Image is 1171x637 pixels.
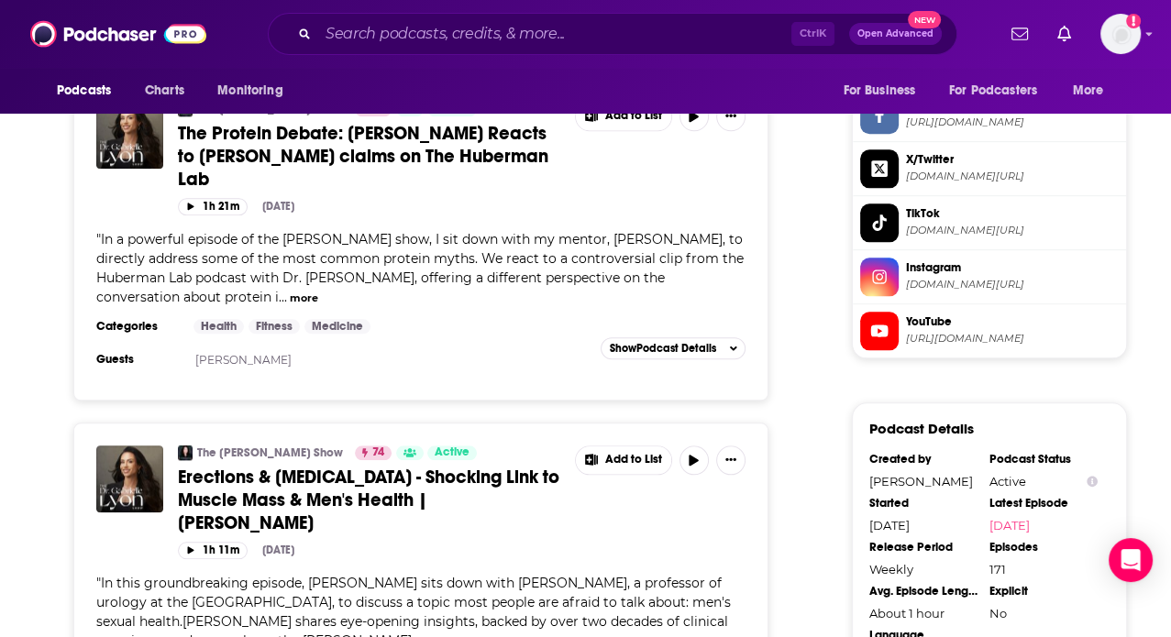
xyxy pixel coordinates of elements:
[133,73,195,108] a: Charts
[193,319,244,334] a: Health
[869,540,978,555] div: Release Period
[249,319,300,334] a: Fitness
[849,23,942,45] button: Open AdvancedNew
[576,446,671,474] button: Show More Button
[949,78,1037,104] span: For Podcasters
[908,11,941,28] span: New
[937,73,1064,108] button: open menu
[290,291,318,306] button: more
[989,540,1098,555] div: Episodes
[318,19,791,49] input: Search podcasts, credits, & more...
[869,606,978,621] div: About 1 hour
[355,445,392,460] a: 74
[906,259,1119,276] span: Instagram
[96,231,744,305] span: In a powerful episode of the [PERSON_NAME] show, I sit down with my mentor, [PERSON_NAME], to dir...
[906,151,1119,168] span: X/Twitter
[830,73,938,108] button: open menu
[262,200,294,213] div: [DATE]
[906,278,1119,291] span: instagram.com/drgabriellelyon
[860,258,1119,296] a: Instagram[DOMAIN_NAME][URL]
[1087,475,1098,489] button: Show Info
[96,102,163,169] img: The Protein Debate: Dr. Layman Reacts to Dr. Gardner's claims on The Huberman Lab
[860,95,1119,134] a: Facebook[URL][DOMAIN_NAME]
[304,319,370,334] a: Medicine
[96,231,744,305] span: "
[30,16,206,51] img: Podchaser - Follow, Share and Rate Podcasts
[869,420,974,437] h3: Podcast Details
[195,353,292,367] a: [PERSON_NAME]
[869,562,978,577] div: Weekly
[96,319,179,334] h3: Categories
[869,474,978,489] div: [PERSON_NAME]
[869,518,978,533] div: [DATE]
[57,78,111,104] span: Podcasts
[906,332,1119,346] span: https://www.youtube.com/@DrGabrielleLyon
[906,170,1119,183] span: twitter.com/drgabriellelyon
[989,452,1098,467] div: Podcast Status
[843,78,915,104] span: For Business
[197,445,343,460] a: The [PERSON_NAME] Show
[178,198,248,215] button: 1h 21m
[372,444,384,462] span: 74
[1060,73,1127,108] button: open menu
[435,444,470,462] span: Active
[1126,14,1141,28] svg: Add a profile image
[906,313,1119,330] span: YouTube
[268,13,957,55] div: Search podcasts, credits, & more...
[989,606,1098,621] div: No
[96,445,163,512] img: Erections & Testosterone - Shocking Link to Muscle Mass & Men's Health | Dr Tobias S Kohler
[860,149,1119,188] a: X/Twitter[DOMAIN_NAME][URL]
[716,102,746,131] button: Show More Button
[204,73,306,108] button: open menu
[906,205,1119,222] span: TikTok
[1100,14,1141,54] span: Logged in as nicole.koremenos
[989,518,1098,533] a: [DATE]
[869,584,978,599] div: Avg. Episode Length
[989,496,1098,511] div: Latest Episode
[860,312,1119,350] a: YouTube[URL][DOMAIN_NAME]
[217,78,282,104] span: Monitoring
[989,584,1098,599] div: Explicit
[262,544,294,556] div: [DATE]
[1050,18,1078,49] a: Show notifications dropdown
[869,452,978,467] div: Created by
[178,122,548,191] span: The Protein Debate: [PERSON_NAME] Reacts to [PERSON_NAME] claims on The Huberman Lab
[1004,18,1035,49] a: Show notifications dropdown
[716,445,746,475] button: Show More Button
[178,542,248,559] button: 1h 11m
[989,474,1098,489] div: Active
[145,78,184,104] span: Charts
[178,122,562,191] a: The Protein Debate: [PERSON_NAME] Reacts to [PERSON_NAME] claims on The Huberman Lab
[605,453,662,467] span: Add to List
[1100,14,1141,54] img: User Profile
[860,203,1119,242] a: TikTok[DOMAIN_NAME][URL]
[427,445,477,460] a: Active
[1100,14,1141,54] button: Show profile menu
[178,466,562,534] a: Erections & [MEDICAL_DATA] - Shocking Link to Muscle Mass & Men's Health | [PERSON_NAME]
[178,445,193,460] img: The Dr. Gabrielle Lyon Show
[869,496,978,511] div: Started
[178,466,559,534] span: Erections & [MEDICAL_DATA] - Shocking Link to Muscle Mass & Men's Health | [PERSON_NAME]
[791,22,834,46] span: Ctrl K
[857,29,933,38] span: Open Advanced
[96,352,179,367] h3: Guests
[44,73,135,108] button: open menu
[1109,538,1153,582] div: Open Intercom Messenger
[601,337,746,359] button: ShowPodcast Details
[605,109,662,123] span: Add to List
[989,562,1098,577] div: 171
[576,103,671,130] button: Show More Button
[906,115,1119,129] span: https://www.facebook.com/doctorgabriellelyon
[279,289,287,305] span: ...
[609,342,715,355] span: Show Podcast Details
[906,224,1119,237] span: tiktok.com/@drgabriellelyon
[1073,78,1104,104] span: More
